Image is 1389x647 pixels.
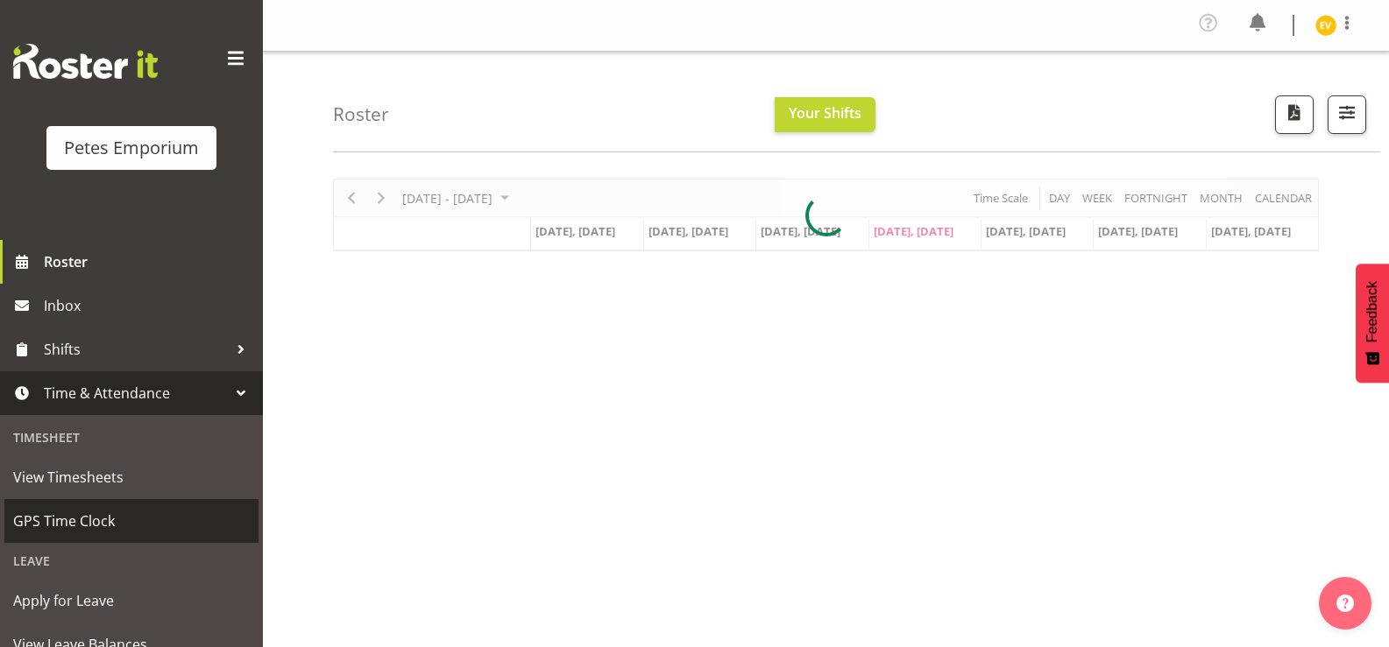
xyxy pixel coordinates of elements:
[13,587,250,614] span: Apply for Leave
[4,499,259,543] a: GPS Time Clock
[44,249,254,275] span: Roster
[4,543,259,579] div: Leave
[775,97,875,132] button: Your Shifts
[333,104,389,124] h4: Roster
[44,336,228,362] span: Shifts
[1328,95,1366,134] button: Filter Shifts
[789,103,861,123] span: Your Shifts
[4,455,259,499] a: View Timesheets
[13,464,250,490] span: View Timesheets
[1315,15,1336,36] img: eva-vailini10223.jpg
[1275,95,1314,134] button: Download a PDF of the roster according to the set date range.
[44,292,254,319] span: Inbox
[1364,281,1380,342] span: Feedback
[44,380,228,406] span: Time & Attendance
[4,579,259,622] a: Apply for Leave
[13,508,250,534] span: GPS Time Clock
[64,135,199,161] div: Petes Emporium
[4,419,259,455] div: Timesheet
[13,44,158,79] img: Rosterit website logo
[1356,264,1389,383] button: Feedback - Show survey
[1336,594,1354,612] img: help-xxl-2.png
